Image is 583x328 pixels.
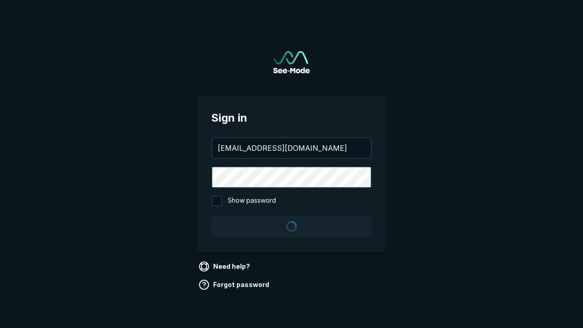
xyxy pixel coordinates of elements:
span: Show password [228,195,276,206]
a: Go to sign in [273,51,310,73]
a: Need help? [197,259,254,274]
img: See-Mode Logo [273,51,310,73]
input: your@email.com [212,138,371,158]
span: Sign in [211,110,372,126]
a: Forgot password [197,277,273,292]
